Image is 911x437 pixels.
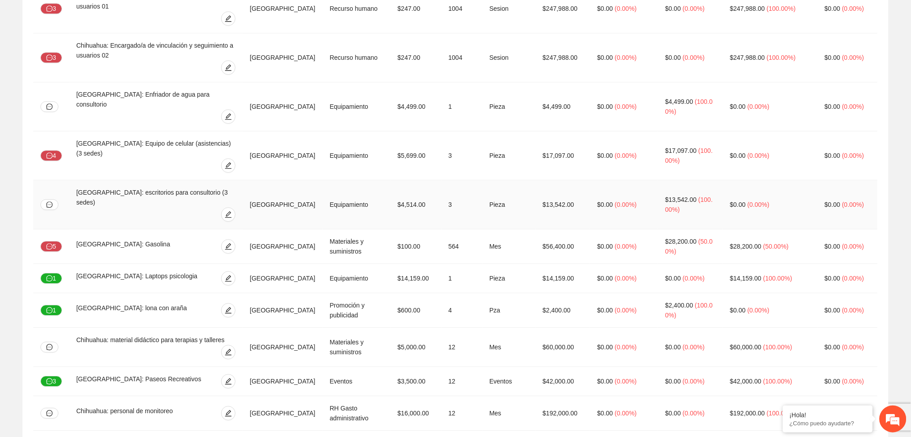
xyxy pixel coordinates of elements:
button: edit [221,406,236,420]
td: Materiales y suministros [323,229,391,264]
td: $13,542.00 [536,180,591,229]
span: ( 0.00% ) [615,152,637,159]
span: ( 100.00% ) [767,410,796,417]
button: message5 [40,241,62,252]
span: $0.00 [597,275,613,282]
span: edit [222,348,235,356]
span: ( 0.00% ) [683,5,705,12]
td: $4,499.00 [391,82,441,131]
span: $0.00 [597,378,613,385]
td: Sesion [482,33,535,82]
span: message [46,344,53,350]
td: Materiales y suministros [323,328,391,367]
span: ( 0.00% ) [615,54,637,61]
textarea: Escriba su mensaje y pulse “Intro” [4,245,171,277]
button: message3 [40,376,62,387]
span: $0.00 [597,307,613,314]
span: edit [222,378,235,385]
td: 3 [441,131,482,180]
td: $2,400.00 [536,293,591,328]
td: $16,000.00 [391,396,441,431]
span: message [46,410,53,416]
span: ( 0.00% ) [842,378,864,385]
button: message [40,342,58,352]
button: edit [221,60,236,75]
td: [GEOGRAPHIC_DATA] [243,293,323,328]
span: edit [222,162,235,169]
td: Mes [482,328,535,367]
span: $0.00 [665,275,681,282]
span: $0.00 [730,103,746,110]
div: [GEOGRAPHIC_DATA]: Enfriador de agua para consultorio [76,89,236,109]
span: $28,200.00 [665,238,697,245]
td: $14,159.00 [536,264,591,293]
span: ( 0.00% ) [615,410,637,417]
td: Equipamiento [323,82,391,131]
span: edit [222,307,235,314]
span: ( 0.00% ) [842,275,864,282]
td: $247,988.00 [536,33,591,82]
td: Equipamiento [323,131,391,180]
span: $0.00 [730,152,746,159]
span: message [46,378,53,385]
span: edit [222,275,235,282]
button: message [40,408,58,419]
button: message4 [40,150,62,161]
button: message3 [40,3,62,14]
span: $0.00 [597,54,613,61]
p: ¿Cómo puedo ayudarte? [790,420,866,427]
span: ( 0.00% ) [842,152,864,159]
td: $5,000.00 [391,328,441,367]
span: $247,988.00 [730,54,765,61]
div: [GEOGRAPHIC_DATA]: Paseos Recreativos [76,374,211,388]
span: $0.00 [825,378,840,385]
td: Pieza [482,264,535,293]
span: ( 0.00% ) [615,243,637,250]
span: message [46,103,53,110]
span: edit [222,64,235,71]
span: ( 50.00% ) [763,243,789,250]
div: [GEOGRAPHIC_DATA]: escritorios para consultorio (3 sedes) [76,187,236,207]
span: edit [222,410,235,417]
td: 1004 [441,33,482,82]
span: ( 0.00% ) [747,307,769,314]
span: ( 0.00% ) [842,343,864,351]
td: [GEOGRAPHIC_DATA] [243,131,323,180]
button: edit [221,158,236,173]
td: $247.00 [391,33,441,82]
div: [GEOGRAPHIC_DATA]: Equipo de celular (asistencias) (3 sedes) [76,138,236,158]
div: Chatee con nosotros ahora [47,46,151,58]
span: $192,000.00 [730,410,765,417]
span: $0.00 [597,410,613,417]
span: ( 0.00% ) [747,103,769,110]
button: message [40,101,58,112]
div: ¡Hola! [790,411,866,419]
button: message3 [40,52,62,63]
button: edit [221,109,236,124]
td: Mes [482,396,535,431]
td: [GEOGRAPHIC_DATA] [243,180,323,229]
span: $0.00 [597,201,613,208]
td: 1 [441,264,482,293]
td: [GEOGRAPHIC_DATA] [243,82,323,131]
td: [GEOGRAPHIC_DATA] [243,264,323,293]
span: ( 0.00% ) [683,343,705,351]
td: [GEOGRAPHIC_DATA] [243,328,323,367]
span: ( 0.00% ) [615,275,637,282]
button: message1 [40,273,62,284]
td: Pieza [482,131,535,180]
span: ( 0.00% ) [747,152,769,159]
div: Chihuahua: Encargado/a de vinculación y seguimiento a usuarios 02 [76,40,236,60]
td: $100.00 [391,229,441,264]
td: $42,000.00 [536,367,591,396]
td: Eventos [482,367,535,396]
td: Recurso humano [323,33,391,82]
span: edit [222,211,235,218]
td: RH Gasto administrativo [323,396,391,431]
span: ( 0.00% ) [842,307,864,314]
td: 12 [441,396,482,431]
span: ( 0.00% ) [615,103,637,110]
span: $0.00 [825,201,840,208]
span: message [46,243,53,250]
span: $0.00 [597,5,613,12]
